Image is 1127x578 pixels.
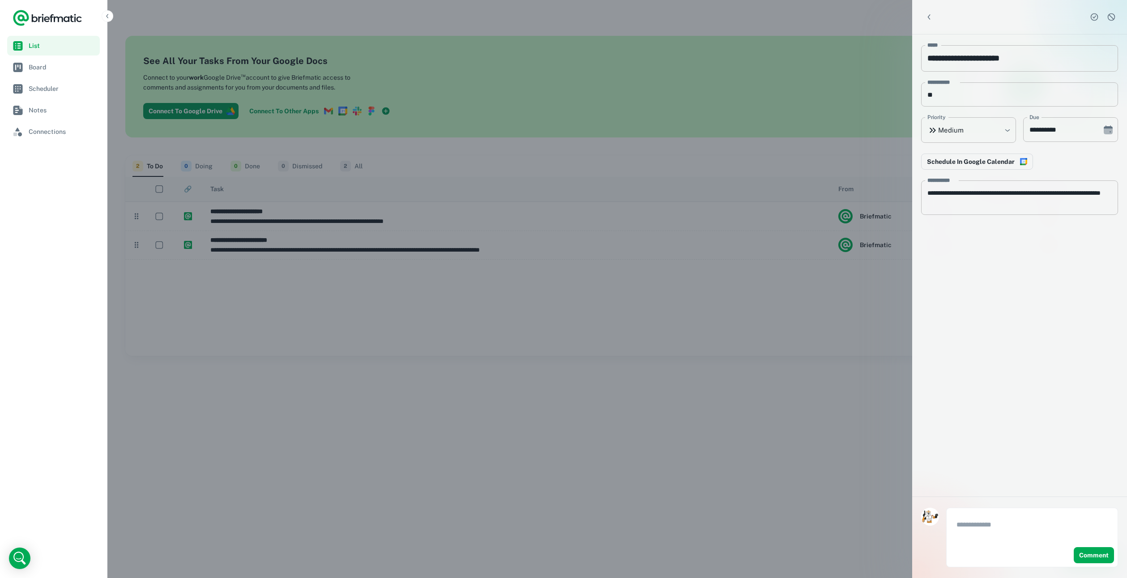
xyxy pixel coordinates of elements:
[927,113,946,121] label: Priority
[912,34,1127,497] div: scrollable content
[1074,547,1114,563] button: Comment
[1105,10,1118,24] button: Dismiss task
[29,127,96,137] span: Connections
[921,117,1016,143] div: Medium
[29,105,96,115] span: Notes
[7,79,100,98] a: Scheduler
[7,57,100,77] a: Board
[921,154,1033,170] button: Connect to Google Calendar to reserve time in your schedule to complete this work
[9,548,30,569] div: Open Intercom Messenger
[921,508,939,526] img: Ox
[29,84,96,94] span: Scheduler
[29,62,96,72] span: Board
[7,36,100,56] a: List
[921,9,937,25] button: Back
[7,100,100,120] a: Notes
[1029,113,1039,121] label: Due
[1088,10,1101,24] button: Complete task
[1099,121,1117,139] button: Choose date, selected date is Oct 11, 2025
[29,41,96,51] span: List
[7,122,100,141] a: Connections
[13,9,82,27] a: Logo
